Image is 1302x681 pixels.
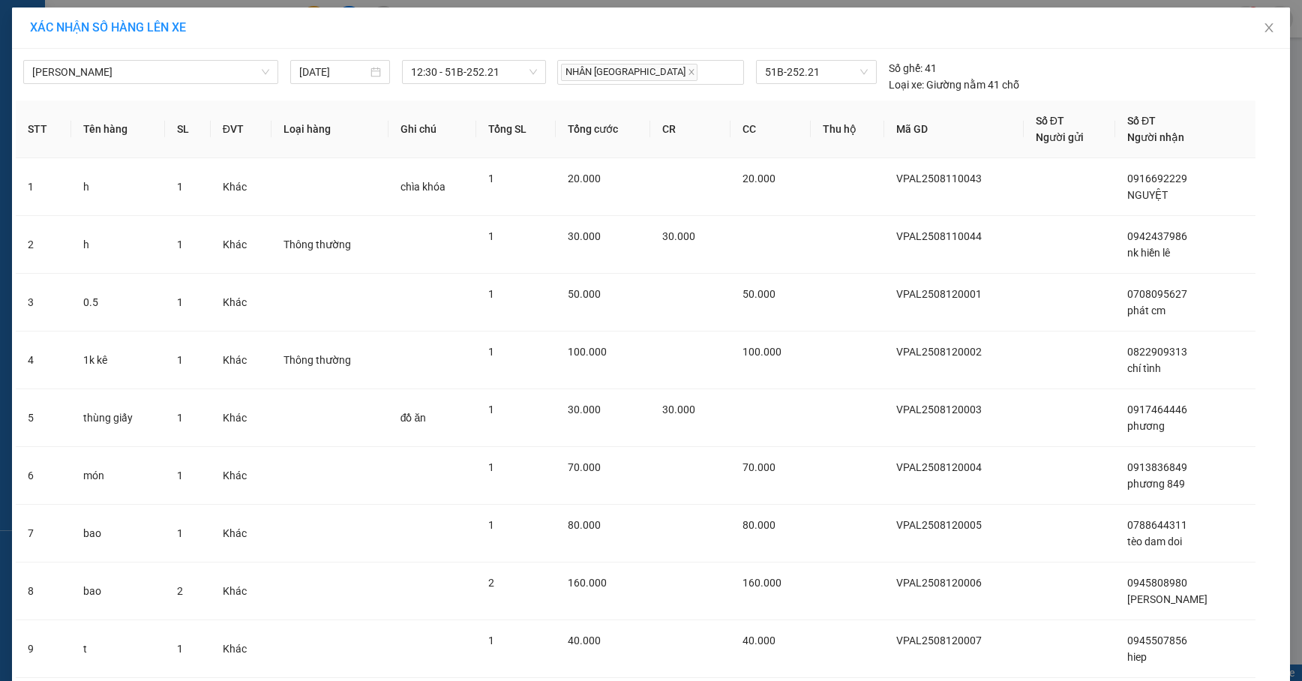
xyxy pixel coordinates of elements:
[16,447,71,505] td: 6
[177,181,183,193] span: 1
[30,20,186,34] span: XÁC NHẬN SỐ HÀNG LÊN XE
[71,447,165,505] td: món
[568,403,601,415] span: 30.000
[271,216,388,274] td: Thông thường
[896,346,982,358] span: VPAL2508120002
[16,331,71,389] td: 4
[411,61,537,83] span: 12:30 - 51B-252.21
[896,634,982,646] span: VPAL2508120007
[568,519,601,531] span: 80.000
[16,216,71,274] td: 2
[1127,634,1187,646] span: 0945507856
[1127,172,1187,184] span: 0916692229
[1127,478,1185,490] span: phương 849
[299,64,367,80] input: 12/08/2025
[1127,420,1165,432] span: phương
[568,577,607,589] span: 160.000
[896,172,982,184] span: VPAL2508110043
[889,76,924,93] span: Loại xe:
[662,230,695,242] span: 30.000
[896,461,982,473] span: VPAL2508120004
[71,100,165,158] th: Tên hàng
[177,469,183,481] span: 1
[16,158,71,216] td: 1
[1036,131,1084,143] span: Người gửi
[896,519,982,531] span: VPAL2508120005
[488,172,494,184] span: 1
[1127,115,1156,127] span: Số ĐT
[71,505,165,562] td: bao
[71,620,165,678] td: t
[896,403,982,415] span: VPAL2508120003
[211,447,272,505] td: Khác
[165,100,211,158] th: SL
[16,389,71,447] td: 5
[556,100,650,158] th: Tổng cước
[1127,519,1187,531] span: 0788644311
[742,172,775,184] span: 20.000
[742,634,775,646] span: 40.000
[688,68,695,76] span: close
[177,354,183,366] span: 1
[1127,362,1161,374] span: chí tình
[488,519,494,531] span: 1
[1127,346,1187,358] span: 0822909313
[177,527,183,539] span: 1
[71,274,165,331] td: 0.5
[177,296,183,308] span: 1
[1127,403,1187,415] span: 0917464446
[662,403,695,415] span: 30.000
[568,346,607,358] span: 100.000
[1127,651,1147,663] span: hiep
[211,274,272,331] td: Khác
[16,505,71,562] td: 7
[889,76,1019,93] div: Giường nằm 41 chỗ
[1127,593,1207,605] span: [PERSON_NAME]
[488,461,494,473] span: 1
[742,577,781,589] span: 160.000
[568,172,601,184] span: 20.000
[388,100,476,158] th: Ghi chú
[1127,535,1182,547] span: tèo dam doi
[211,158,272,216] td: Khác
[889,60,937,76] div: 41
[177,643,183,655] span: 1
[488,288,494,300] span: 1
[568,634,601,646] span: 40.000
[71,389,165,447] td: thùng giấy
[71,331,165,389] td: 1k kê
[71,158,165,216] td: h
[1127,577,1187,589] span: 0945808980
[488,577,494,589] span: 2
[488,230,494,242] span: 1
[488,634,494,646] span: 1
[811,100,884,158] th: Thu hộ
[211,562,272,620] td: Khác
[889,60,922,76] span: Số ghế:
[1127,131,1184,143] span: Người nhận
[568,230,601,242] span: 30.000
[177,412,183,424] span: 1
[896,577,982,589] span: VPAL2508120006
[742,519,775,531] span: 80.000
[211,620,272,678] td: Khác
[742,288,775,300] span: 50.000
[476,100,556,158] th: Tổng SL
[400,412,427,424] span: đồ ăn
[561,64,697,81] span: NHÂN [GEOGRAPHIC_DATA]
[1127,230,1187,242] span: 0942437986
[16,100,71,158] th: STT
[1127,461,1187,473] span: 0913836849
[16,620,71,678] td: 9
[211,505,272,562] td: Khác
[568,288,601,300] span: 50.000
[568,461,601,473] span: 70.000
[742,346,781,358] span: 100.000
[1248,7,1290,49] button: Close
[271,100,388,158] th: Loại hàng
[765,61,868,83] span: 51B-252.21
[896,288,982,300] span: VPAL2508120001
[884,100,1024,158] th: Mã GD
[1036,115,1064,127] span: Số ĐT
[211,216,272,274] td: Khác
